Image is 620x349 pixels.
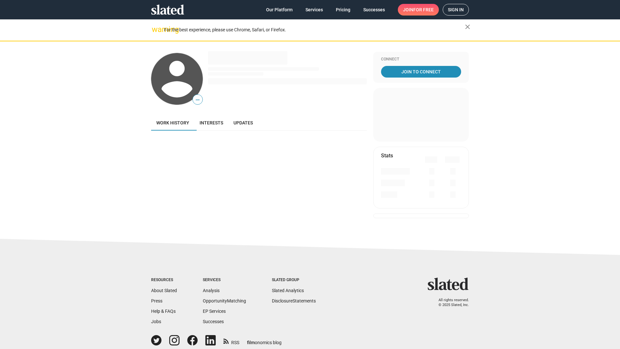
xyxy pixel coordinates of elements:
a: Our Platform [261,4,298,16]
div: Resources [151,278,177,283]
a: Analysis [203,288,220,293]
a: OpportunityMatching [203,298,246,303]
a: filmonomics blog [247,334,282,346]
span: Our Platform [266,4,293,16]
span: Interests [200,120,223,125]
a: DisclosureStatements [272,298,316,303]
span: Join To Connect [382,66,460,78]
div: Slated Group [272,278,316,283]
a: Pricing [331,4,356,16]
a: Successes [203,319,224,324]
span: Pricing [336,4,350,16]
a: Sign in [443,4,469,16]
p: All rights reserved. © 2025 Slated, Inc. [432,298,469,307]
a: RSS [223,336,239,346]
mat-icon: close [464,23,471,31]
span: film [247,340,255,345]
a: About Slated [151,288,177,293]
span: Updates [233,120,253,125]
span: Services [305,4,323,16]
div: Connect [381,57,461,62]
span: for free [413,4,434,16]
a: Press [151,298,162,303]
div: For the best experience, please use Chrome, Safari, or Firefox. [164,26,465,34]
span: Work history [156,120,189,125]
span: Join [403,4,434,16]
a: Interests [194,115,228,131]
span: Sign in [448,4,464,15]
mat-icon: warning [152,26,160,33]
div: Services [203,278,246,283]
a: Updates [228,115,258,131]
a: Join To Connect [381,66,461,78]
mat-card-title: Stats [381,152,393,159]
a: Successes [358,4,390,16]
a: Slated Analytics [272,288,304,293]
a: Work history [151,115,194,131]
a: Joinfor free [398,4,439,16]
span: Successes [363,4,385,16]
a: Jobs [151,319,161,324]
a: Help & FAQs [151,309,176,314]
a: Services [300,4,328,16]
a: EP Services [203,309,226,314]
span: — [193,96,202,104]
